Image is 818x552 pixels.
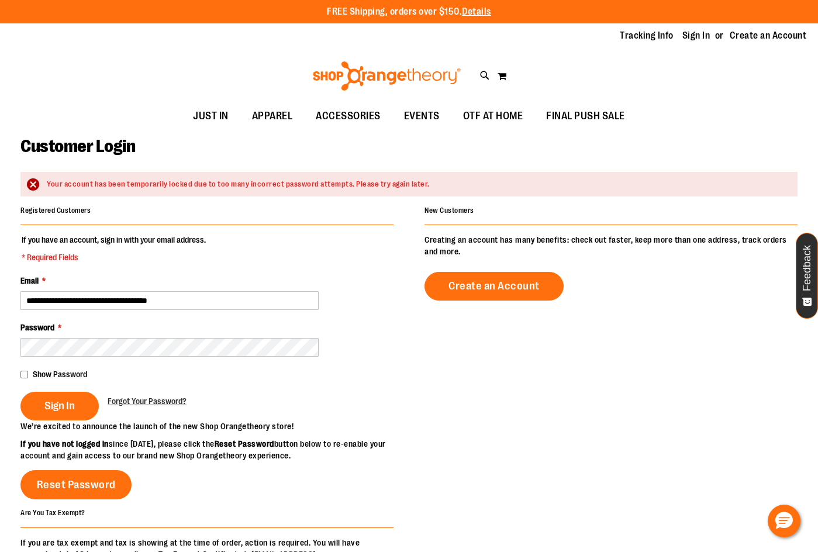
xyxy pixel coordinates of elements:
[20,323,54,332] span: Password
[215,439,274,448] strong: Reset Password
[404,103,440,129] span: EVENTS
[424,234,798,257] p: Creating an account has many benefits: check out faster, keep more than one address, track orders...
[20,438,409,461] p: since [DATE], please click the button below to re-enable your account and gain access to our bran...
[20,509,85,517] strong: Are You Tax Exempt?
[44,399,75,412] span: Sign In
[424,206,474,215] strong: New Customers
[546,103,625,129] span: FINAL PUSH SALE
[304,103,392,130] a: ACCESSORIES
[20,276,39,285] span: Email
[37,478,116,491] span: Reset Password
[20,420,409,432] p: We’re excited to announce the launch of the new Shop Orangetheory store!
[802,245,813,291] span: Feedback
[47,179,786,190] div: Your account has been temporarily locked due to too many incorrect password attempts. Please try ...
[108,396,187,406] span: Forgot Your Password?
[20,439,109,448] strong: If you have not logged in
[252,103,293,129] span: APPAREL
[311,61,463,91] img: Shop Orangetheory
[768,505,800,537] button: Hello, have a question? Let’s chat.
[33,370,87,379] span: Show Password
[424,272,564,301] a: Create an Account
[730,29,807,42] a: Create an Account
[448,280,540,292] span: Create an Account
[20,470,132,499] a: Reset Password
[462,6,491,17] a: Details
[20,136,135,156] span: Customer Login
[20,392,99,420] button: Sign In
[620,29,674,42] a: Tracking Info
[240,103,305,130] a: APPAREL
[108,395,187,407] a: Forgot Your Password?
[316,103,381,129] span: ACCESSORIES
[534,103,637,130] a: FINAL PUSH SALE
[392,103,451,130] a: EVENTS
[181,103,240,130] a: JUST IN
[22,251,206,263] span: * Required Fields
[327,5,491,19] p: FREE Shipping, orders over $150.
[20,206,91,215] strong: Registered Customers
[20,234,207,263] legend: If you have an account, sign in with your email address.
[463,103,523,129] span: OTF AT HOME
[451,103,535,130] a: OTF AT HOME
[193,103,229,129] span: JUST IN
[682,29,710,42] a: Sign In
[796,233,818,319] button: Feedback - Show survey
